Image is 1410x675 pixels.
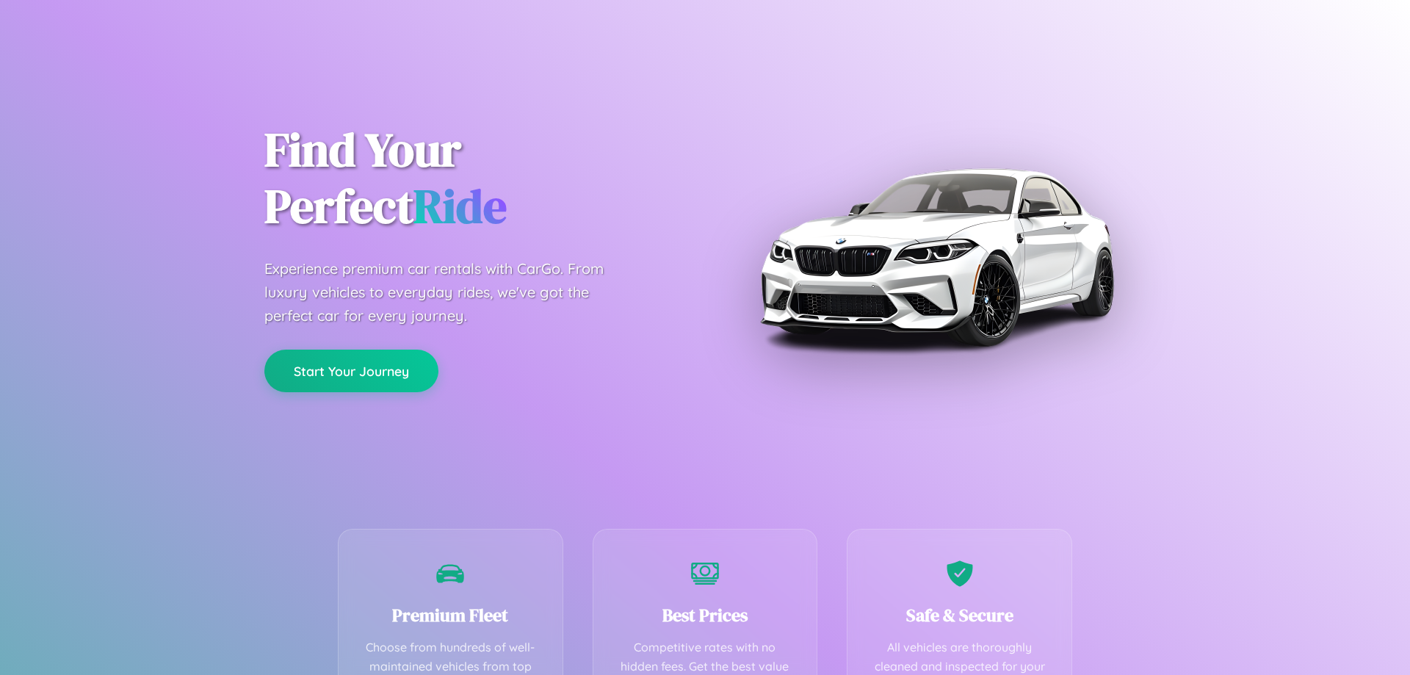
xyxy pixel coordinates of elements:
[264,257,632,328] p: Experience premium car rentals with CarGo. From luxury vehicles to everyday rides, we've got the ...
[753,73,1120,441] img: Premium BMW car rental vehicle
[413,174,507,238] span: Ride
[264,350,438,392] button: Start Your Journey
[615,603,795,627] h3: Best Prices
[361,603,540,627] h3: Premium Fleet
[869,603,1049,627] h3: Safe & Secure
[264,122,683,235] h1: Find Your Perfect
